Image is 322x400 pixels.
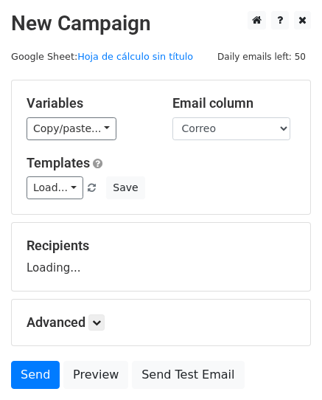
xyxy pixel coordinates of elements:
[212,51,311,62] a: Daily emails left: 50
[27,238,295,276] div: Loading...
[27,155,90,170] a: Templates
[212,49,311,65] span: Daily emails left: 50
[77,51,193,62] a: Hoja de cálculo sin título
[11,11,311,36] h2: New Campaign
[132,361,244,389] a: Send Test Email
[11,51,193,62] small: Google Sheet:
[11,361,60,389] a: Send
[63,361,128,389] a: Preview
[106,176,144,199] button: Save
[172,95,296,111] h5: Email column
[27,238,295,254] h5: Recipients
[27,314,295,331] h5: Advanced
[27,176,83,199] a: Load...
[27,117,116,140] a: Copy/paste...
[27,95,150,111] h5: Variables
